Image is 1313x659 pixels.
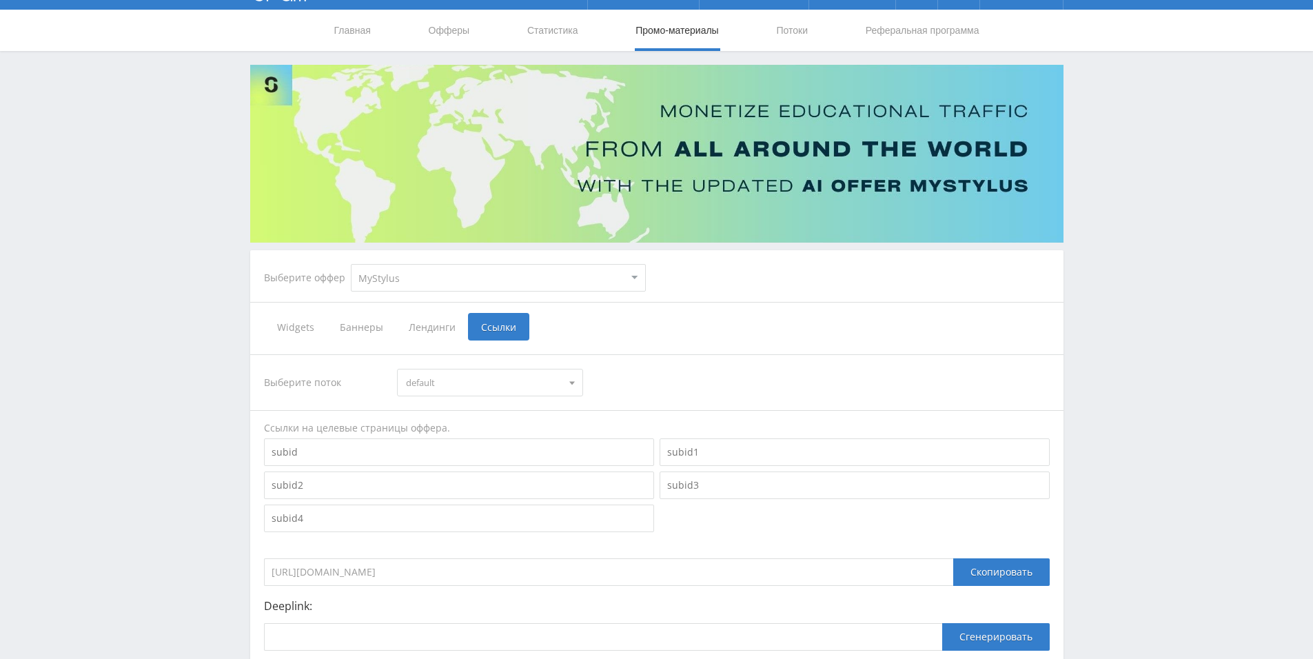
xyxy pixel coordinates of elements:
div: Скопировать [953,558,1050,586]
div: Выберите поток [264,369,384,396]
button: Сгенерировать [942,623,1050,651]
input: subid4 [264,505,654,532]
a: Потоки [775,10,809,51]
input: subid2 [264,472,654,499]
input: subid1 [660,438,1050,466]
span: Баннеры [327,313,396,341]
span: Ссылки [468,313,529,341]
a: Офферы [427,10,471,51]
input: subid3 [660,472,1050,499]
span: default [406,369,562,396]
a: Главная [333,10,372,51]
div: Ссылки на целевые страницы оффера. [264,421,1050,435]
p: Deeplink: [264,600,1050,612]
input: subid [264,438,654,466]
span: Widgets [264,313,327,341]
a: Промо-материалы [634,10,720,51]
span: Лендинги [396,313,468,341]
div: Выберите оффер [264,272,351,283]
img: Banner [250,65,1063,243]
a: Статистика [526,10,580,51]
a: Реферальная программа [864,10,981,51]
